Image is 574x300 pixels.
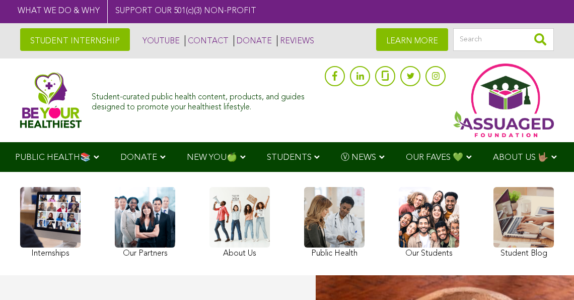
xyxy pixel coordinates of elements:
img: Assuaged App [453,64,554,137]
a: STUDENT INTERNSHIP [20,28,130,51]
iframe: Chat Widget [524,252,574,300]
input: Search [453,28,554,51]
a: LEARN MORE [376,28,448,51]
span: Ⓥ NEWS [341,153,376,162]
span: NEW YOU🍏 [187,153,237,162]
a: REVIEWS [277,35,314,46]
img: Assuaged [20,72,82,128]
span: ABOUT US 🤟🏽 [493,153,548,162]
span: STUDENTS [267,153,312,162]
a: DONATE [234,35,272,46]
a: YOUTUBE [140,35,180,46]
span: DONATE [120,153,157,162]
img: glassdoor [382,71,389,81]
span: OUR FAVES 💚 [406,153,463,162]
div: Student-curated public health content, products, and guides designed to promote your healthiest l... [92,88,320,112]
a: CONTACT [185,35,229,46]
span: PUBLIC HEALTH📚 [15,153,91,162]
